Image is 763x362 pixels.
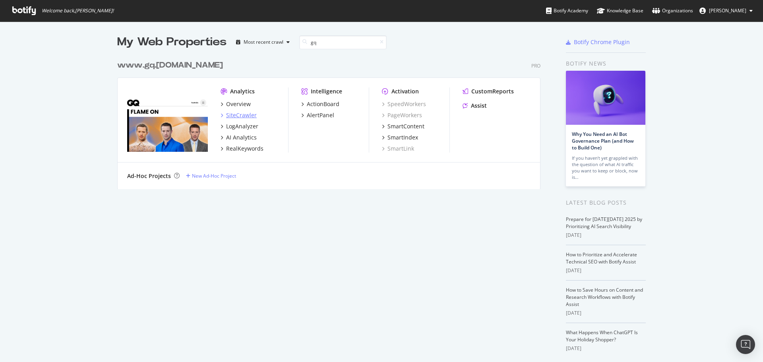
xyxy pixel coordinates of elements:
[117,60,226,71] a: www.gq.[DOMAIN_NAME]
[117,60,223,71] div: www. .[DOMAIN_NAME]
[307,111,334,119] div: AlertPanel
[117,50,547,189] div: grid
[709,7,746,14] span: Thomas Ashworth
[566,310,646,317] div: [DATE]
[382,145,414,153] a: SmartLink
[387,134,418,141] div: SmartIndex
[566,329,638,343] a: What Happens When ChatGPT Is Your Holiday Shopper?
[566,232,646,239] div: [DATE]
[471,87,514,95] div: CustomReports
[221,122,258,130] a: LogAnalyzer
[226,111,257,119] div: SiteCrawler
[301,111,334,119] a: AlertPanel
[736,335,755,354] div: Open Intercom Messenger
[566,59,646,68] div: Botify news
[226,134,257,141] div: AI Analytics
[192,172,236,179] div: New Ad-Hoc Project
[463,102,487,110] a: Assist
[566,345,646,352] div: [DATE]
[221,145,263,153] a: RealKeywords
[186,172,236,179] a: New Ad-Hoc Project
[531,62,540,69] div: Pro
[572,131,634,151] a: Why You Need an AI Bot Governance Plan (and How to Build One)
[566,287,643,308] a: How to Save Hours on Content and Research Workflows with Botify Assist
[226,145,263,153] div: RealKeywords
[311,87,342,95] div: Intelligence
[127,172,171,180] div: Ad-Hoc Projects
[387,122,424,130] div: SmartContent
[301,100,339,108] a: ActionBoard
[471,102,487,110] div: Assist
[693,4,759,17] button: [PERSON_NAME]
[463,87,514,95] a: CustomReports
[566,71,645,125] img: Why You Need an AI Bot Governance Plan (and How to Build One)
[117,34,227,50] div: My Web Properties
[566,38,630,46] a: Botify Chrome Plugin
[244,40,283,45] div: Most recent crawl
[566,216,642,230] a: Prepare for [DATE][DATE] 2025 by Prioritizing AI Search Visibility
[597,7,643,15] div: Knowledge Base
[127,87,208,152] img: www.gq.com.au
[221,100,251,108] a: Overview
[221,134,257,141] a: AI Analytics
[221,111,257,119] a: SiteCrawler
[574,38,630,46] div: Botify Chrome Plugin
[382,122,424,130] a: SmartContent
[566,251,637,265] a: How to Prioritize and Accelerate Technical SEO with Botify Assist
[226,100,251,108] div: Overview
[230,87,255,95] div: Analytics
[144,61,155,69] b: gq
[546,7,588,15] div: Botify Academy
[566,198,646,207] div: Latest Blog Posts
[382,134,418,141] a: SmartIndex
[299,35,387,49] input: Search
[572,155,639,180] div: If you haven’t yet grappled with the question of what AI traffic you want to keep or block, now is…
[233,36,293,48] button: Most recent crawl
[226,122,258,130] div: LogAnalyzer
[307,100,339,108] div: ActionBoard
[382,111,422,119] a: PageWorkers
[391,87,419,95] div: Activation
[652,7,693,15] div: Organizations
[42,8,114,14] span: Welcome back, [PERSON_NAME] !
[382,100,426,108] a: SpeedWorkers
[566,267,646,274] div: [DATE]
